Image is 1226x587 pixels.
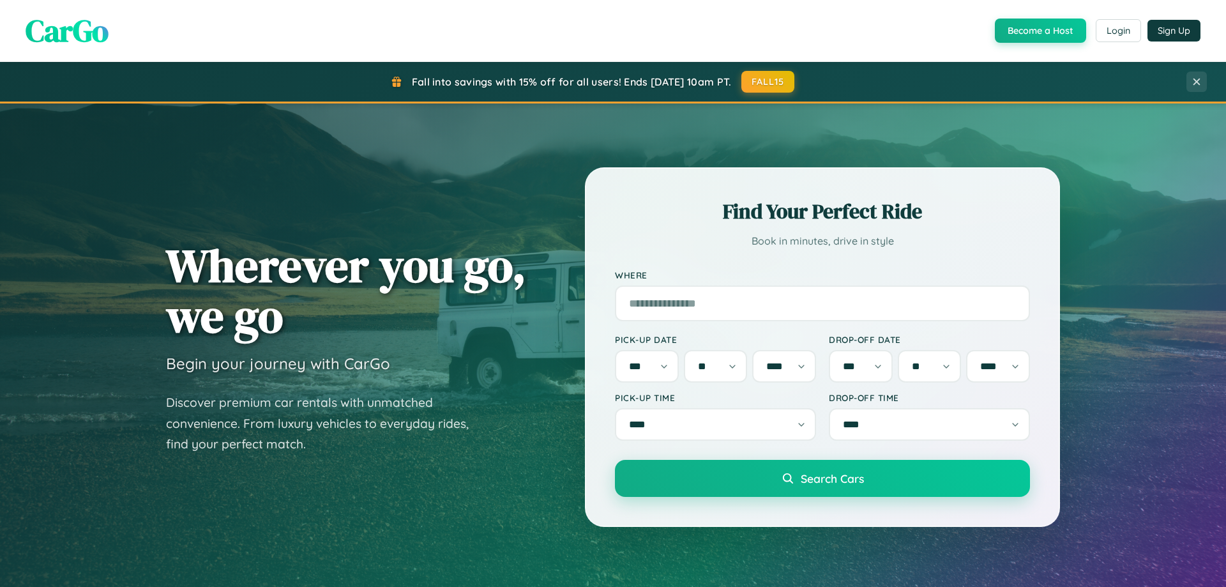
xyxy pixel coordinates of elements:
span: Fall into savings with 15% off for all users! Ends [DATE] 10am PT. [412,75,732,88]
button: FALL15 [741,71,795,93]
label: Where [615,270,1030,280]
label: Drop-off Date [829,334,1030,345]
p: Book in minutes, drive in style [615,232,1030,250]
label: Pick-up Time [615,392,816,403]
button: Search Cars [615,460,1030,497]
p: Discover premium car rentals with unmatched convenience. From luxury vehicles to everyday rides, ... [166,392,485,455]
button: Become a Host [995,19,1086,43]
h1: Wherever you go, we go [166,240,526,341]
span: CarGo [26,10,109,52]
h2: Find Your Perfect Ride [615,197,1030,225]
label: Pick-up Date [615,334,816,345]
button: Sign Up [1147,20,1200,42]
button: Login [1096,19,1141,42]
label: Drop-off Time [829,392,1030,403]
span: Search Cars [801,471,864,485]
h3: Begin your journey with CarGo [166,354,390,373]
